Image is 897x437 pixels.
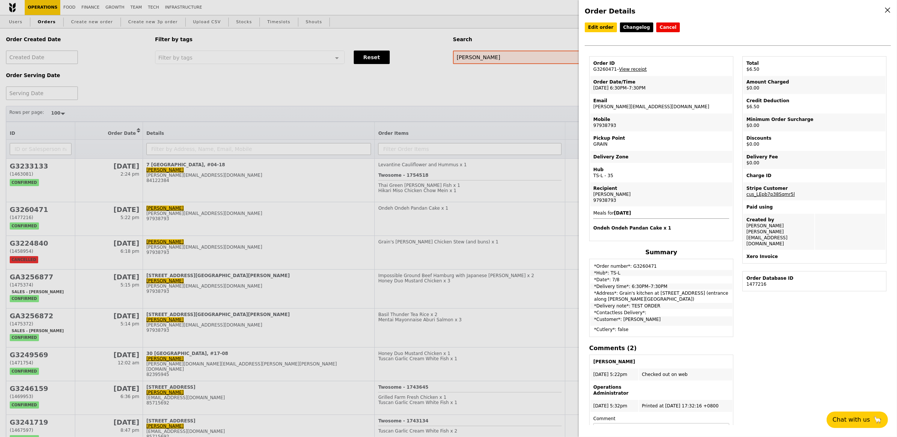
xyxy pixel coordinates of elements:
[744,132,885,150] td: $0.00
[593,135,729,141] div: Pickup Point
[590,290,732,302] td: *Address*: Grain's kitchen at [STREET_ADDRESS] (entrance along [PERSON_NAME][GEOGRAPHIC_DATA])
[593,191,729,197] div: [PERSON_NAME]
[744,214,814,250] td: [PERSON_NAME] [PERSON_NAME][EMAIL_ADDRESS][DOMAIN_NAME]
[747,192,795,197] a: cus_LEpb7p38Sqmr5l
[593,98,729,104] div: Email
[590,95,732,113] td: [PERSON_NAME][EMAIL_ADDRESS][DOMAIN_NAME]
[593,372,627,377] span: [DATE] 5:22pm
[590,327,732,336] td: *Cutlery*: false
[744,151,885,169] td: $0.00
[593,116,729,122] div: Mobile
[585,22,617,32] a: Edit order
[590,310,732,316] td: *Contactless Delivery*:
[593,225,729,231] h4: Ondeh Ondeh Pandan Cake x 1
[744,272,885,290] td: 1477216
[590,57,732,75] td: G3260471
[614,210,631,216] b: [DATE]
[747,116,882,122] div: Minimum Order Surcharge
[639,368,732,380] td: Checked out on web
[593,197,729,203] div: 97938793
[656,22,680,32] button: Cancel
[590,260,732,269] td: *Order number*: G3260471
[590,164,732,182] td: TS-L - 35
[593,385,629,396] b: Operations Administrator
[617,67,619,72] span: –
[747,135,882,141] div: Discounts
[747,60,882,66] div: Total
[593,185,729,191] div: Recipient
[590,303,732,309] td: *Delivery note*: TEST ORDER
[747,217,811,223] div: Created by
[590,277,732,283] td: *Date*: 7/8
[590,270,732,276] td: *Hub*: TS-L
[747,254,882,260] div: Xero Invoice
[593,60,729,66] div: Order ID
[593,359,635,364] b: [PERSON_NAME]
[639,400,732,412] td: Printed at [DATE] 17:32:16 +0800
[747,154,882,160] div: Delivery Fee
[590,316,732,326] td: *Customer*: [PERSON_NAME]
[585,7,635,15] span: Order Details
[593,79,729,85] div: Order Date/Time
[589,345,733,352] h4: Comments (2)
[593,403,627,409] span: [DATE] 5:32pm
[589,249,733,256] h4: Summary
[747,98,882,104] div: Credit Deduction
[593,416,615,422] label: Comment
[747,275,882,281] div: Order Database ID
[590,76,732,94] td: [DATE] 6:30PM–7:30PM
[744,57,885,75] td: $6.50
[744,76,885,94] td: $0.00
[747,173,882,179] div: Charge ID
[590,132,732,150] td: GRAIN
[590,283,732,289] td: *Delivery time*: 6:30PM–7:30PM
[744,113,885,131] td: $0.00
[593,154,729,160] div: Delivery Zone
[747,185,882,191] div: Stripe Customer
[620,22,654,32] a: Changelog
[827,412,888,428] button: Chat with us🦙
[747,79,882,85] div: Amount Charged
[833,415,870,424] span: Chat with us
[590,113,732,131] td: 97938793
[619,67,647,72] a: View receipt
[744,95,885,113] td: $6.50
[747,204,882,210] div: Paid using
[593,210,729,231] span: Meals for
[593,167,729,173] div: Hub
[873,415,882,424] span: 🦙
